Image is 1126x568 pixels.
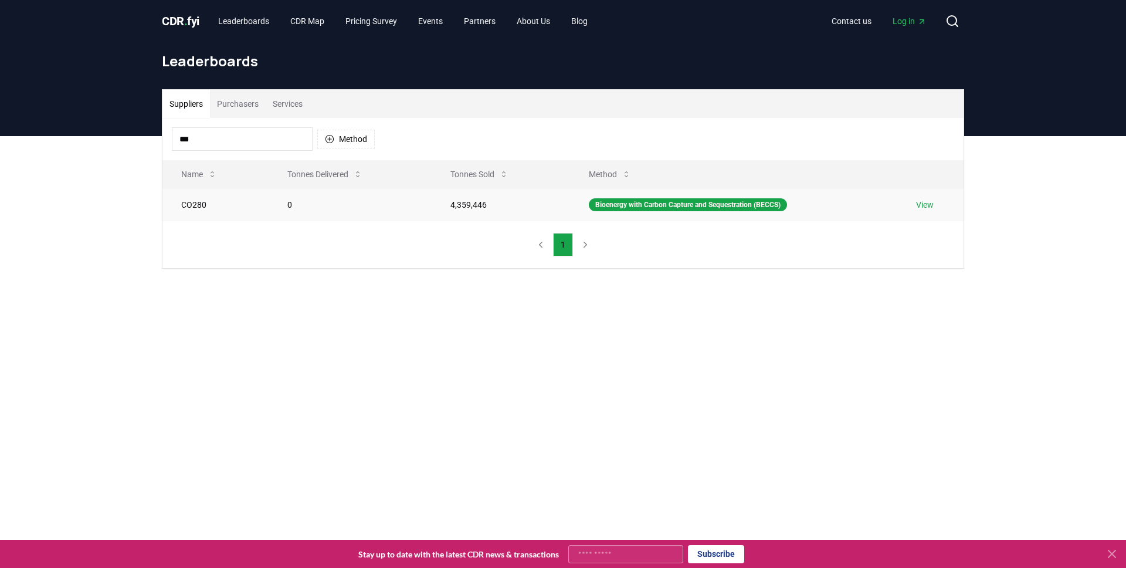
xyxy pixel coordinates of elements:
[209,11,597,32] nav: Main
[883,11,936,32] a: Log in
[822,11,936,32] nav: Main
[579,163,640,186] button: Method
[266,90,310,118] button: Services
[893,15,927,27] span: Log in
[507,11,559,32] a: About Us
[172,163,226,186] button: Name
[409,11,452,32] a: Events
[162,90,210,118] button: Suppliers
[455,11,505,32] a: Partners
[822,11,881,32] a: Contact us
[589,198,787,211] div: Bioenergy with Carbon Capture and Sequestration (BECCS)
[553,233,573,256] button: 1
[281,11,334,32] a: CDR Map
[162,188,269,221] td: CO280
[916,199,934,211] a: View
[562,11,597,32] a: Blog
[336,11,406,32] a: Pricing Survey
[269,188,432,221] td: 0
[162,13,199,29] a: CDR.fyi
[209,11,279,32] a: Leaderboards
[210,90,266,118] button: Purchasers
[162,14,199,28] span: CDR fyi
[184,14,188,28] span: .
[317,130,375,148] button: Method
[432,188,570,221] td: 4,359,446
[162,52,964,70] h1: Leaderboards
[278,163,372,186] button: Tonnes Delivered
[441,163,518,186] button: Tonnes Sold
